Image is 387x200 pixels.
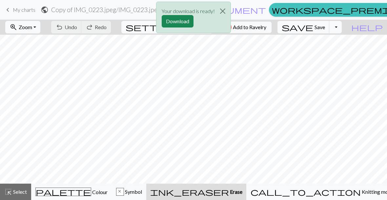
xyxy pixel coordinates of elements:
span: Symbol [124,189,142,195]
span: Erase [229,189,242,195]
button: x Symbol [112,184,146,200]
button: Colour [31,184,112,200]
span: Colour [91,189,108,195]
span: palette [36,187,91,196]
span: Select [12,189,27,195]
span: highlight_alt [4,187,12,196]
button: Download [162,15,193,27]
button: Close [215,2,231,20]
div: x [116,188,124,196]
button: Erase [146,184,246,200]
p: Your download is ready! [162,7,215,15]
span: ink_eraser [150,187,229,196]
span: call_to_action [251,187,361,196]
